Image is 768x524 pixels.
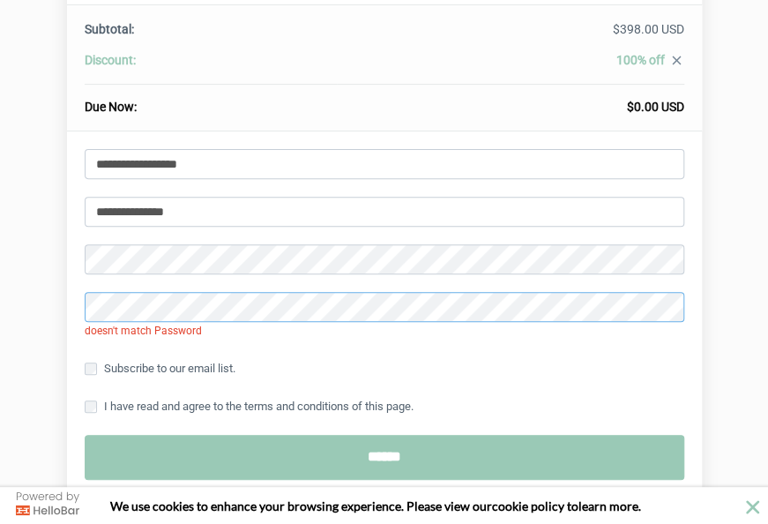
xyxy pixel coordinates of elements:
[85,51,338,85] th: Discount:
[85,397,414,416] label: I have read and agree to the terms and conditions of this page.
[85,363,97,375] input: Subscribe to our email list.
[85,22,134,36] span: Subtotal:
[578,498,641,513] span: learn more.
[616,53,665,67] span: 100% off
[627,100,684,114] span: $0.00 USD
[85,322,684,341] li: doesn't match Password
[669,53,684,68] i: close
[110,498,492,513] span: We use cookies to enhance your browsing experience. Please view our
[742,496,764,518] button: close
[665,53,684,72] a: close
[492,498,564,513] a: cookie policy
[85,400,97,413] input: I have read and agree to the terms and conditions of this page.
[85,85,338,116] th: Due Now:
[567,498,578,513] strong: to
[337,20,683,51] td: $398.00 USD
[85,359,235,378] label: Subscribe to our email list.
